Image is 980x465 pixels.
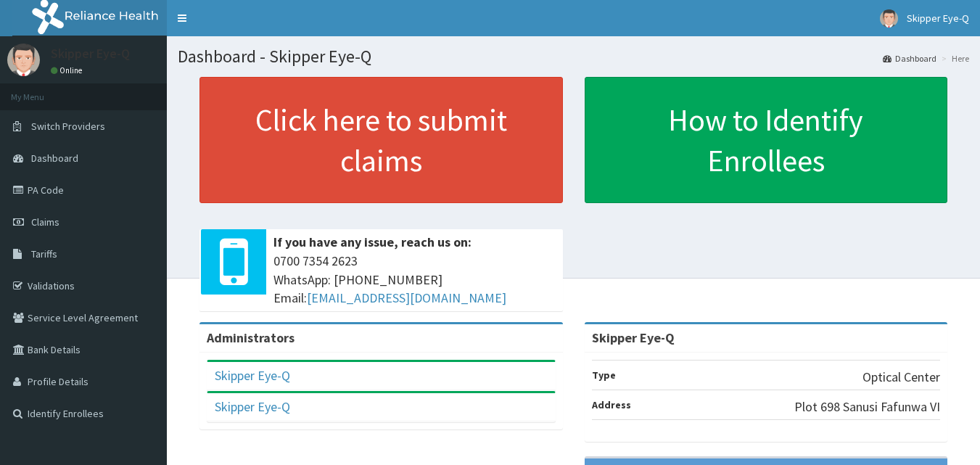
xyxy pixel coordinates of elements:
[31,247,57,260] span: Tariffs
[199,77,563,203] a: Click here to submit claims
[51,65,86,75] a: Online
[862,368,940,387] p: Optical Center
[907,12,969,25] span: Skipper Eye-Q
[31,120,105,133] span: Switch Providers
[31,215,59,229] span: Claims
[592,369,616,382] b: Type
[273,234,472,250] b: If you have any issue, reach us on:
[883,52,936,65] a: Dashboard
[207,329,295,346] b: Administrators
[938,52,969,65] li: Here
[215,398,290,415] a: Skipper Eye-Q
[880,9,898,28] img: User Image
[178,47,969,66] h1: Dashboard - Skipper Eye-Q
[273,252,556,308] span: 0700 7354 2623 WhatsApp: [PHONE_NUMBER] Email:
[307,289,506,306] a: [EMAIL_ADDRESS][DOMAIN_NAME]
[31,152,78,165] span: Dashboard
[794,398,940,416] p: Plot 698 Sanusi Fafunwa VI
[215,367,290,384] a: Skipper Eye-Q
[585,77,948,203] a: How to Identify Enrollees
[7,44,40,76] img: User Image
[592,329,675,346] strong: Skipper Eye-Q
[592,398,631,411] b: Address
[51,47,130,60] p: Skipper Eye-Q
